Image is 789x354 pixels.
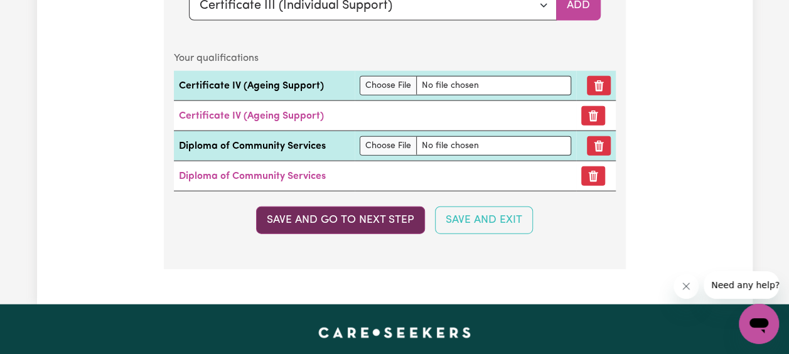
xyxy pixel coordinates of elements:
a: Diploma of Community Services [179,171,326,181]
caption: Your qualifications [174,46,616,71]
button: Remove certificate [581,106,605,126]
td: Diploma of Community Services [174,131,355,161]
button: Remove qualification [587,136,611,156]
button: Save and Exit [435,206,533,234]
iframe: Message from company [704,271,779,299]
iframe: Button to launch messaging window [739,304,779,344]
button: Save and go to next step [256,206,425,234]
a: Careseekers home page [318,327,471,337]
button: Remove certificate [581,166,605,186]
td: Certificate IV (Ageing Support) [174,71,355,101]
span: Need any help? [8,9,76,19]
button: Remove qualification [587,76,611,95]
iframe: Close message [674,274,699,299]
a: Certificate IV (Ageing Support) [179,111,324,121]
